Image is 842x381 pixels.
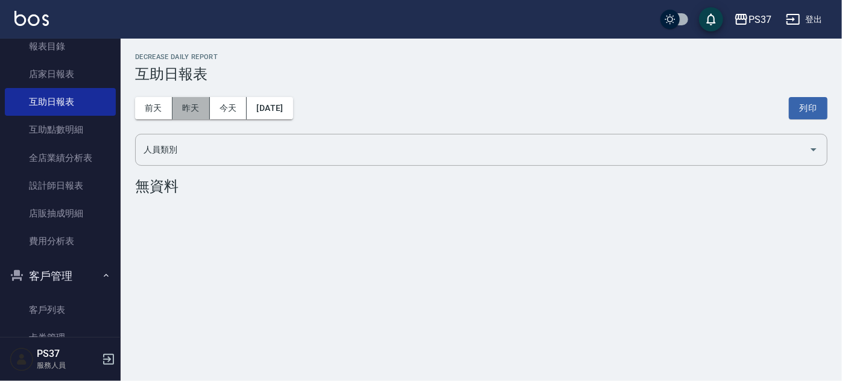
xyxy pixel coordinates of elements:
[14,11,49,26] img: Logo
[5,144,116,172] a: 全店業績分析表
[5,33,116,60] a: 報表目錄
[5,88,116,116] a: 互助日報表
[5,116,116,143] a: 互助點數明細
[789,97,828,119] button: 列印
[135,97,173,119] button: 前天
[141,139,804,160] input: 人員名稱
[247,97,293,119] button: [DATE]
[699,7,723,31] button: save
[210,97,247,119] button: 今天
[5,324,116,351] a: 卡券管理
[5,296,116,324] a: 客戶列表
[781,8,828,31] button: 登出
[173,97,210,119] button: 昨天
[729,7,776,32] button: PS37
[5,200,116,227] a: 店販抽成明細
[5,227,116,255] a: 費用分析表
[10,347,34,371] img: Person
[5,172,116,200] a: 設計師日報表
[135,178,828,195] div: 無資料
[804,140,823,159] button: Open
[5,260,116,292] button: 客戶管理
[37,360,98,371] p: 服務人員
[135,66,828,83] h3: 互助日報表
[5,60,116,88] a: 店家日報表
[749,12,771,27] div: PS37
[37,348,98,360] h5: PS37
[135,53,828,61] h2: Decrease Daily Report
